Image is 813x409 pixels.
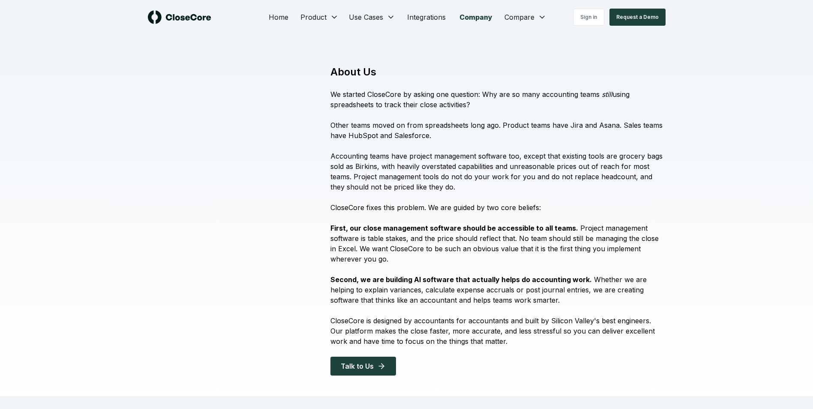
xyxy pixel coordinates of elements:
[330,202,665,213] p: CloseCore fixes this problem. We are guided by two core beliefs:
[344,9,400,26] button: Use Cases
[602,90,612,99] i: still
[330,316,665,346] p: CloseCore is designed by accountants for accountants and built by Silicon Valley's best engineers...
[609,9,666,26] button: Request a Demo
[499,9,552,26] button: Compare
[330,274,665,305] p: Whether we are helping to explain variances, calculate expense accruals or post journal entries, ...
[330,224,578,232] strong: First, our close management software should be accessible to all teams.
[400,9,453,26] a: Integrations
[148,10,211,24] img: logo
[504,12,534,22] span: Compare
[330,223,665,264] p: Project management software is table stakes, and the price should reflect that. No team should st...
[573,9,604,26] a: Sign in
[295,9,344,26] button: Product
[453,9,499,26] a: Company
[262,9,295,26] a: Home
[349,12,383,22] span: Use Cases
[330,89,665,110] p: We started CloseCore by asking one question: Why are so many accounting teams using spreadsheets ...
[330,151,665,192] p: Accounting teams have project management software too, except that existing tools are grocery bag...
[330,357,396,376] button: Talk to Us
[330,65,665,79] h1: About Us
[300,12,327,22] span: Product
[330,120,665,141] p: Other teams moved on from spreadsheets long ago. Product teams have Jira and Asana. Sales teams h...
[330,275,592,284] strong: Second, we are building AI software that actually helps do accounting work.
